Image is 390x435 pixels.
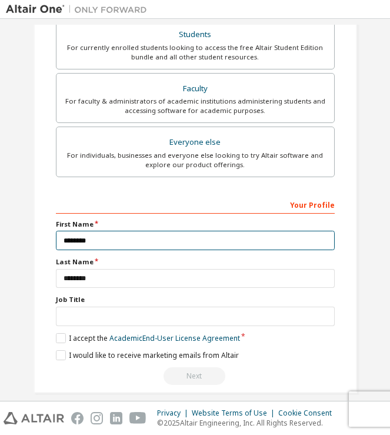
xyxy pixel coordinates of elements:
[56,257,335,267] label: Last Name
[157,409,192,418] div: Privacy
[110,412,122,424] img: linkedin.svg
[56,350,239,360] label: I would like to receive marketing emails from Altair
[71,412,84,424] img: facebook.svg
[64,134,327,151] div: Everyone else
[64,151,327,170] div: For individuals, businesses and everyone else looking to try Altair software and explore our prod...
[129,412,146,424] img: youtube.svg
[64,43,327,62] div: For currently enrolled students looking to access the free Altair Student Edition bundle and all ...
[56,295,335,304] label: Job Title
[56,195,335,214] div: Your Profile
[56,220,335,229] label: First Name
[6,4,153,15] img: Altair One
[56,333,240,343] label: I accept the
[64,81,327,97] div: Faculty
[4,412,64,424] img: altair_logo.svg
[109,333,240,343] a: Academic End-User License Agreement
[278,409,339,418] div: Cookie Consent
[192,409,278,418] div: Website Terms of Use
[64,26,327,43] div: Students
[157,418,339,428] p: © 2025 Altair Engineering, Inc. All Rights Reserved.
[64,97,327,115] div: For faculty & administrators of academic institutions administering students and accessing softwa...
[56,367,335,385] div: Read and acccept EULA to continue
[91,412,103,424] img: instagram.svg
